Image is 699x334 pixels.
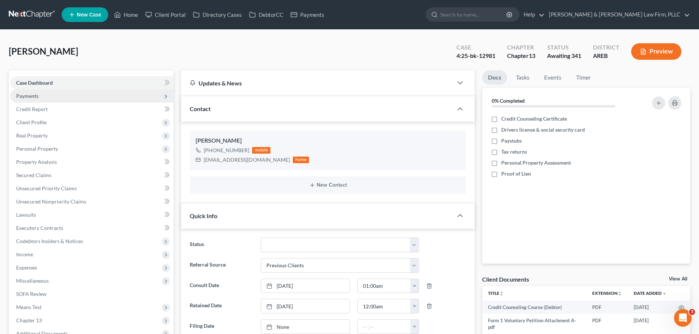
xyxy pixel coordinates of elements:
[16,93,39,99] span: Payments
[538,70,567,85] a: Events
[16,159,57,165] span: Property Analysis
[669,276,687,282] a: View All
[529,52,535,59] span: 13
[10,221,174,235] a: Executory Contracts
[16,106,48,112] span: Credit Report
[142,8,189,21] a: Client Portal
[186,319,257,334] label: Filing Date
[16,212,36,218] span: Lawsuits
[456,43,495,52] div: Case
[662,291,667,296] i: expand_more
[261,279,350,293] a: [DATE]
[618,291,622,296] i: unfold_more
[547,43,581,52] div: Status
[358,320,411,334] input: -- : --
[204,156,290,164] div: [EMAIL_ADDRESS][DOMAIN_NAME]
[110,8,142,21] a: Home
[482,70,507,85] a: Docs
[628,314,673,334] td: [DATE]
[628,301,673,314] td: [DATE]
[9,46,78,56] span: [PERSON_NAME]
[16,264,37,271] span: Expenses
[10,287,174,301] a: SOFA Review
[501,148,527,155] span: Tax returns
[16,80,53,86] span: Case Dashboard
[16,317,42,323] span: Chapter 13
[10,76,174,89] a: Case Dashboard
[190,212,217,219] span: Quick Info
[190,105,211,112] span: Contact
[196,182,460,188] button: New Contact
[593,43,619,52] div: District
[501,126,585,133] span: Drivers license & social security card
[482,301,586,314] td: Credit Counseling Course (Debtor)
[252,147,270,154] div: mobile
[501,170,531,177] span: Proof of Lien
[507,52,535,60] div: Chapter
[16,251,33,257] span: Income
[507,43,535,52] div: Chapter
[16,172,51,178] span: Secured Claims
[16,304,41,310] span: Means Test
[16,185,77,191] span: Unsecured Priority Claims
[510,70,535,85] a: Tasks
[16,198,86,205] span: Unsecured Nonpriority Claims
[520,8,545,21] a: Help
[358,299,411,313] input: -- : --
[287,8,328,21] a: Payments
[16,225,63,231] span: Executory Contracts
[440,8,507,21] input: Search by name...
[593,52,619,60] div: AREB
[634,290,667,296] a: Date Added expand_more
[10,103,174,116] a: Credit Report
[488,290,504,296] a: Titleunfold_more
[456,52,495,60] div: 4:25-bk-12981
[16,119,47,125] span: Client Profile
[10,182,174,195] a: Unsecured Priority Claims
[586,314,628,334] td: PDF
[16,146,58,152] span: Personal Property
[586,301,628,314] td: PDF
[16,238,83,244] span: Codebtors Insiders & Notices
[501,137,522,144] span: Paystubs
[545,8,690,21] a: [PERSON_NAME] & [PERSON_NAME] Law Firm, PLLC
[674,309,692,327] iframe: Intercom live chat
[358,279,411,293] input: -- : --
[499,291,504,296] i: unfold_more
[501,115,567,122] span: Credit Counseling Certificate
[10,208,174,221] a: Lawsuits
[547,52,581,60] div: Awaiting 341
[186,238,257,252] label: Status
[501,159,571,166] span: Personal Property Assessment
[189,8,245,21] a: Directory Cases
[631,43,681,60] button: Preview
[10,169,174,182] a: Secured Claims
[77,12,101,18] span: New Case
[16,278,49,284] span: Miscellaneous
[186,299,257,313] label: Retained Date
[186,258,257,273] label: Referral Source
[261,299,350,313] a: [DATE]
[16,291,47,297] span: SOFA Review
[196,136,460,145] div: [PERSON_NAME]
[204,147,249,154] div: [PHONE_NUMBER]
[190,79,444,87] div: Updates & News
[570,70,597,85] a: Timer
[186,279,257,293] label: Consult Date
[10,195,174,208] a: Unsecured Nonpriority Claims
[245,8,287,21] a: DebtorCC
[492,98,525,104] strong: 0% Completed
[689,309,695,315] span: 3
[482,275,529,283] div: Client Documents
[592,290,622,296] a: Extensionunfold_more
[16,132,48,139] span: Real Property
[482,314,586,334] td: Form 1 Voluntary Petition Attachment A-pdf
[261,320,350,334] a: None
[293,157,309,163] div: home
[10,155,174,169] a: Property Analysis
